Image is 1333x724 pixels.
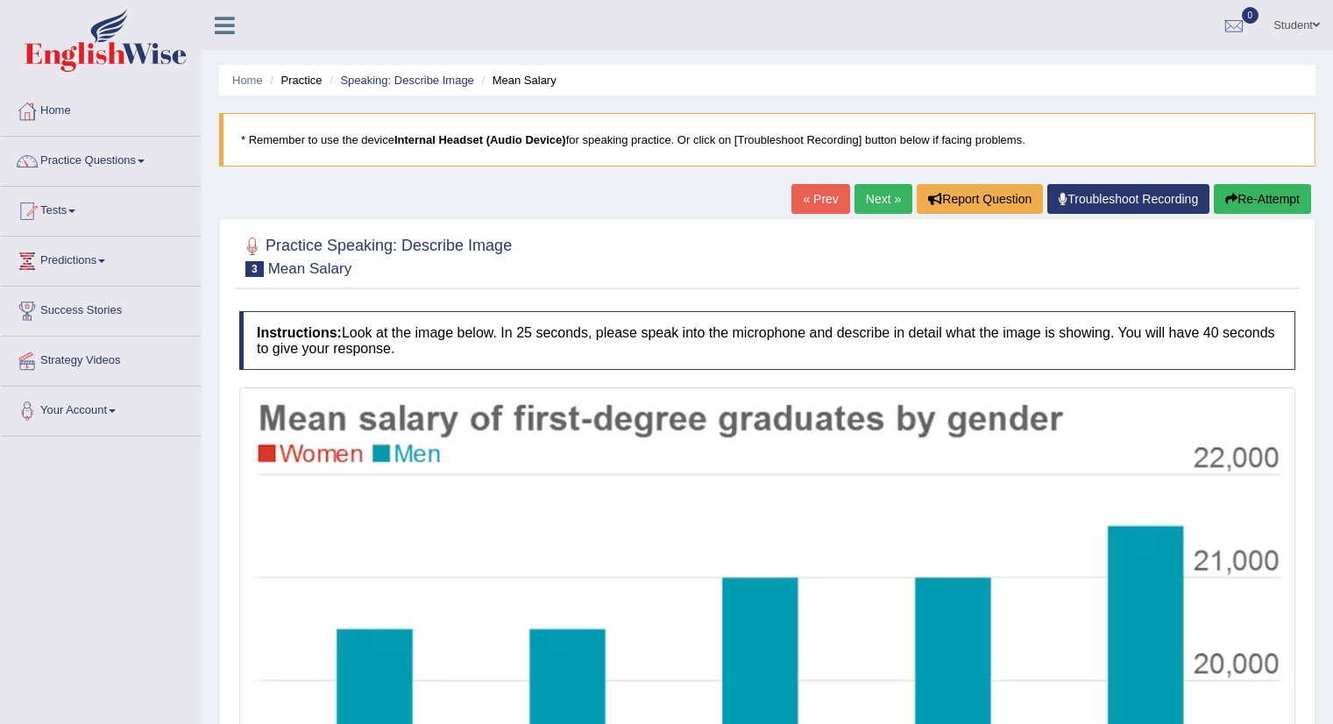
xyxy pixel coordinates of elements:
b: Instructions: [257,325,342,340]
a: Success Stories [1,287,201,330]
a: « Prev [791,184,849,214]
a: Home [232,74,263,87]
b: Internal Headset (Audio Device) [394,133,566,146]
a: Tests [1,187,201,231]
span: 3 [245,261,264,277]
a: Next » [854,184,912,214]
blockquote: * Remember to use the device for speaking practice. Or click on [Troubleshoot Recording] button b... [219,113,1315,167]
button: Re-Attempt [1214,184,1311,214]
a: Home [1,87,201,131]
button: Report Question [917,184,1043,214]
span: 0 [1242,7,1259,24]
h4: Look at the image below. In 25 seconds, please speak into the microphone and describe in detail w... [239,311,1295,370]
li: Practice [266,72,322,89]
li: Mean Salary [477,72,556,89]
a: Troubleshoot Recording [1047,184,1209,214]
a: Strategy Videos [1,337,201,380]
small: Mean Salary [268,260,351,277]
a: Your Account [1,387,201,430]
a: Speaking: Describe Image [340,74,473,87]
a: Practice Questions [1,137,201,181]
h2: Practice Speaking: Describe Image [239,233,512,277]
a: Predictions [1,237,201,280]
